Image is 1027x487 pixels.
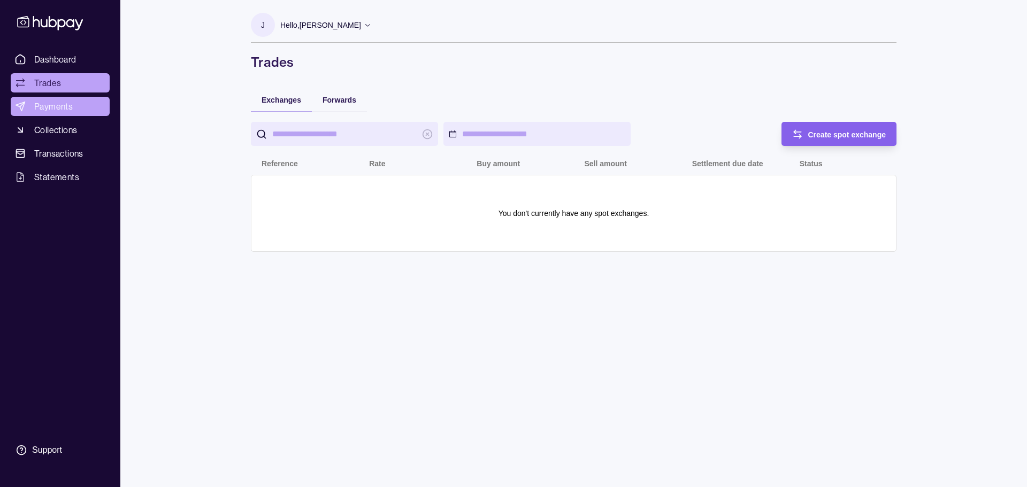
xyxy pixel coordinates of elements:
[34,53,76,66] span: Dashboard
[34,123,77,136] span: Collections
[11,73,110,92] a: Trades
[11,50,110,69] a: Dashboard
[800,159,823,168] p: Status
[323,96,356,104] span: Forwards
[369,159,385,168] p: Rate
[11,97,110,116] a: Payments
[808,130,886,139] span: Create spot exchange
[32,444,62,456] div: Support
[34,171,79,183] span: Statements
[584,159,626,168] p: Sell amount
[499,207,649,219] p: You don't currently have any spot exchanges.
[280,19,361,31] p: Hello, [PERSON_NAME]
[262,96,301,104] span: Exchanges
[272,122,417,146] input: search
[781,122,897,146] button: Create spot exchange
[692,159,763,168] p: Settlement due date
[34,100,73,113] span: Payments
[34,147,83,160] span: Transactions
[262,159,298,168] p: Reference
[477,159,520,168] p: Buy amount
[11,144,110,163] a: Transactions
[11,120,110,140] a: Collections
[11,167,110,187] a: Statements
[251,53,896,71] h1: Trades
[34,76,61,89] span: Trades
[11,439,110,461] a: Support
[261,19,265,31] p: J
